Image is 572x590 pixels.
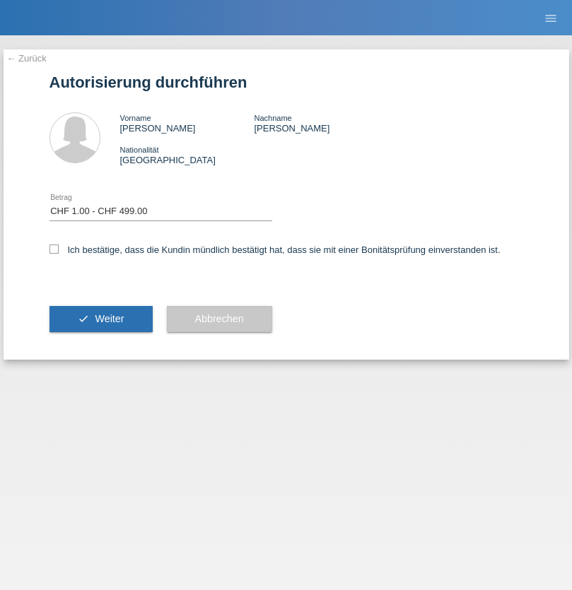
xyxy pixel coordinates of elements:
[49,244,501,255] label: Ich bestätige, dass die Kundin mündlich bestätigt hat, dass sie mit einer Bonitätsprüfung einvers...
[120,114,151,122] span: Vorname
[195,313,244,324] span: Abbrechen
[537,13,565,22] a: menu
[254,112,388,134] div: [PERSON_NAME]
[120,146,159,154] span: Nationalität
[49,306,153,333] button: check Weiter
[120,112,255,134] div: [PERSON_NAME]
[7,53,47,64] a: ← Zurück
[544,11,558,25] i: menu
[95,313,124,324] span: Weiter
[167,306,272,333] button: Abbrechen
[254,114,291,122] span: Nachname
[120,144,255,165] div: [GEOGRAPHIC_DATA]
[78,313,89,324] i: check
[49,73,523,91] h1: Autorisierung durchführen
